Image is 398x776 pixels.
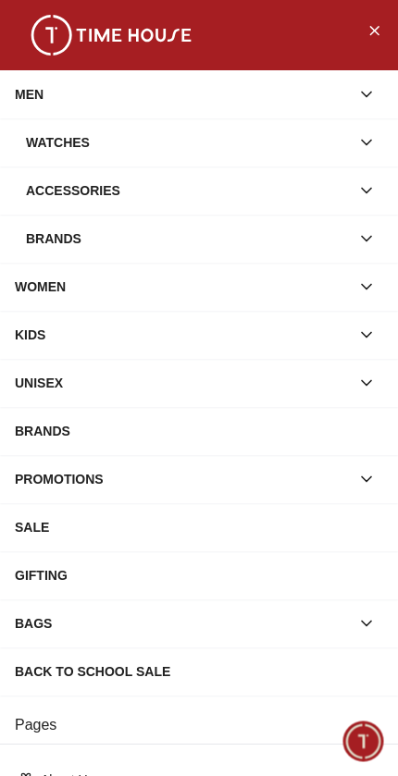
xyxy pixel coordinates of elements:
div: SALE [15,511,383,544]
div: Brands [26,222,350,255]
div: BAGS [15,607,350,640]
div: UNISEX [15,366,350,400]
img: ... [19,15,204,55]
div: Watches [26,126,350,159]
div: WOMEN [15,270,350,303]
button: Close Menu [359,15,389,44]
div: MEN [15,78,350,111]
div: Accessories [26,174,350,207]
div: GIFTING [15,559,383,592]
div: PROMOTIONS [15,462,350,496]
div: Back To School Sale [15,655,383,688]
div: BRANDS [15,414,383,448]
div: Chat Widget [343,721,384,762]
div: KIDS [15,318,350,351]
